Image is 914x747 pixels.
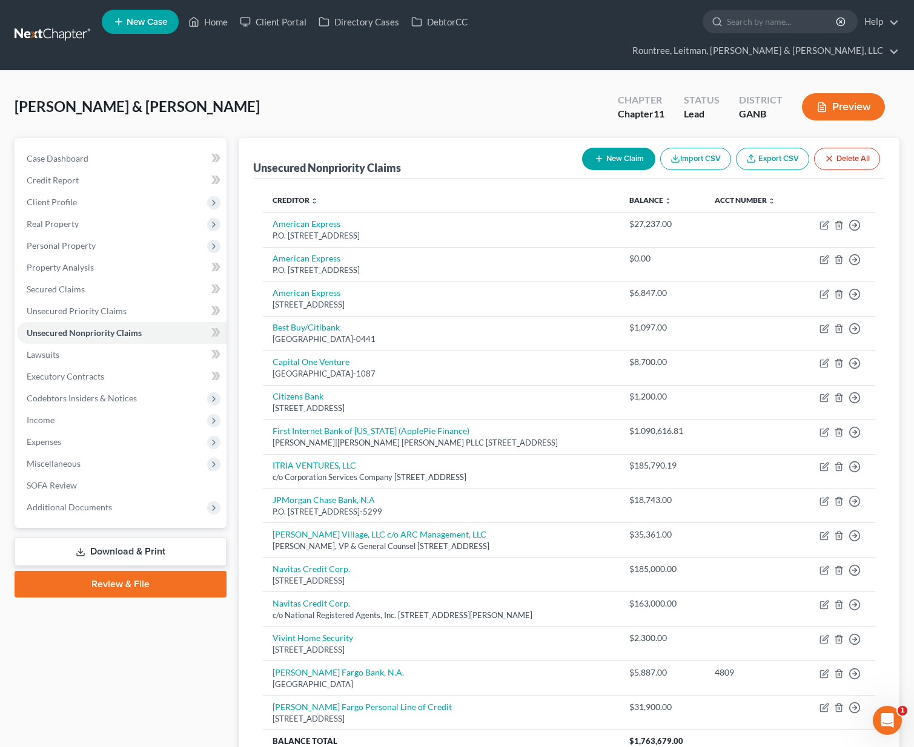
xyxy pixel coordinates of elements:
div: $1,097.00 [629,321,696,334]
span: $1,763,679.00 [629,736,683,746]
span: Lawsuits [27,349,59,360]
div: [STREET_ADDRESS] [273,299,609,311]
div: [STREET_ADDRESS] [273,713,609,725]
div: $1,200.00 [629,390,696,403]
i: unfold_more [311,197,318,205]
span: Additional Documents [27,502,112,512]
iframe: Intercom live chat [873,706,902,735]
a: First Internet Bank of [US_STATE] (ApplePie Finance) [273,426,469,436]
button: Preview [802,93,885,120]
div: P.O. [STREET_ADDRESS]-5299 [273,506,609,518]
a: DebtorCC [405,11,474,33]
div: District [739,93,783,107]
span: Codebtors Insiders & Notices [27,393,137,403]
a: Case Dashboard [17,148,227,169]
a: JPMorgan Chase Bank, N.A [273,495,375,505]
a: Download & Print [15,538,227,566]
a: Vivint Home Security [273,633,353,643]
div: $8,700.00 [629,356,696,368]
span: 1 [898,706,907,716]
a: Client Portal [234,11,313,33]
a: Directory Cases [313,11,405,33]
span: Executory Contracts [27,371,104,381]
a: American Express [273,219,340,229]
i: unfold_more [664,197,672,205]
a: [PERSON_NAME] Fargo Bank, N.A. [273,667,404,677]
a: Acct Number unfold_more [715,196,775,205]
span: Property Analysis [27,262,94,272]
div: [PERSON_NAME], VP & General Counsel [STREET_ADDRESS] [273,541,609,552]
div: Chapter [618,107,664,121]
a: Navitas Credit Corp. [273,598,350,608]
a: Unsecured Priority Claims [17,300,227,322]
a: Rountree, Leitman, [PERSON_NAME] & [PERSON_NAME], LLC [626,40,899,62]
a: Citizens Bank [273,391,323,401]
div: [STREET_ADDRESS] [273,644,609,656]
button: New Claim [582,148,655,170]
a: Balance unfold_more [629,196,672,205]
span: Credit Report [27,175,79,185]
div: $163,000.00 [629,597,696,610]
div: GANB [739,107,783,121]
a: Review & File [15,571,227,597]
div: [STREET_ADDRESS] [273,575,609,587]
a: American Express [273,288,340,298]
a: American Express [273,253,340,263]
a: SOFA Review [17,475,227,496]
span: Miscellaneous [27,458,81,469]
div: Chapter [618,93,664,107]
div: [STREET_ADDRESS] [273,403,609,414]
div: $185,790.19 [629,459,696,472]
div: [GEOGRAPHIC_DATA]-1087 [273,368,609,380]
span: Personal Property [27,240,96,251]
div: $185,000.00 [629,563,696,575]
div: $31,900.00 [629,701,696,713]
div: Lead [684,107,720,121]
div: $27,237.00 [629,218,696,230]
a: Secured Claims [17,278,227,300]
div: c/o National Registered Agents, Inc. [STREET_ADDRESS][PERSON_NAME] [273,610,609,621]
div: $18,743.00 [629,494,696,506]
div: P.O. [STREET_ADDRESS] [273,265,609,276]
span: SOFA Review [27,480,77,490]
span: Real Property [27,219,79,229]
span: Income [27,415,55,425]
div: [PERSON_NAME]|[PERSON_NAME] [PERSON_NAME] PLLC [STREET_ADDRESS] [273,437,609,449]
div: [GEOGRAPHIC_DATA] [273,679,609,690]
div: Status [684,93,720,107]
a: Creditor unfold_more [273,196,318,205]
a: ITRIA VENTURES, LLC [273,460,356,470]
a: [PERSON_NAME] Fargo Personal Line of Credit [273,702,452,712]
a: Unsecured Nonpriority Claims [17,322,227,344]
a: Home [182,11,234,33]
span: Expenses [27,436,61,447]
div: P.O. [STREET_ADDRESS] [273,230,609,242]
div: 4809 [715,666,789,679]
div: Unsecured Nonpriority Claims [253,160,401,175]
a: Navitas Credit Corp. [273,564,350,574]
input: Search by name... [727,10,838,33]
span: Client Profile [27,197,77,207]
i: unfold_more [768,197,775,205]
a: Best Buy/Citibank [273,322,340,332]
span: Unsecured Nonpriority Claims [27,327,142,338]
div: c/o Corporation Services Company [STREET_ADDRESS] [273,472,609,483]
span: Secured Claims [27,284,85,294]
div: [GEOGRAPHIC_DATA]-0441 [273,334,609,345]
a: Export CSV [736,148,809,170]
a: Lawsuits [17,344,227,366]
div: $6,847.00 [629,287,696,299]
button: Delete All [814,148,880,170]
div: $35,361.00 [629,528,696,541]
a: [PERSON_NAME] Village, LLC c/o ARC Management, LLC [273,529,486,539]
a: Executory Contracts [17,366,227,387]
div: $2,300.00 [629,632,696,644]
span: 11 [654,108,664,119]
a: Credit Report [17,169,227,191]
div: $5,887.00 [629,666,696,679]
span: New Case [127,18,167,27]
span: Case Dashboard [27,153,88,163]
a: Property Analysis [17,257,227,278]
span: Unsecured Priority Claims [27,306,127,316]
div: $1,090,616.81 [629,425,696,437]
